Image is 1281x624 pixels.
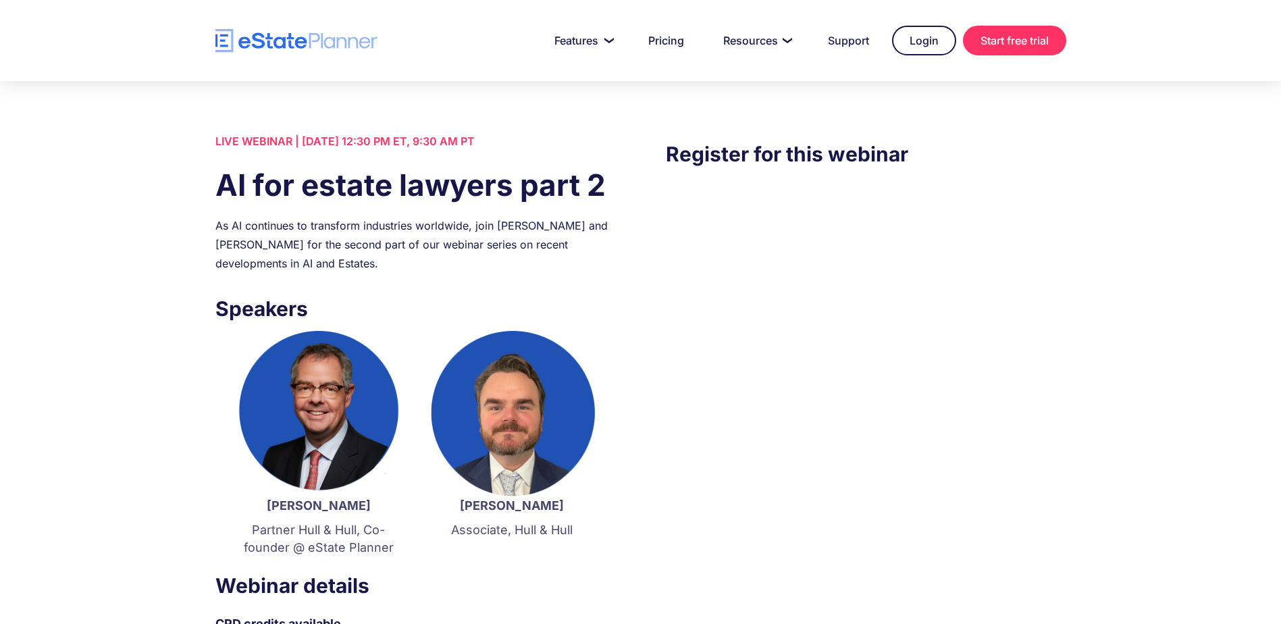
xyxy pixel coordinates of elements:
[632,27,700,54] a: Pricing
[538,27,625,54] a: Features
[215,570,615,601] h3: Webinar details
[267,498,371,513] strong: [PERSON_NAME]
[892,26,956,55] a: Login
[215,293,615,324] h3: Speakers
[215,29,377,53] a: home
[215,216,615,273] div: As AI continues to transform industries worldwide, join [PERSON_NAME] and [PERSON_NAME] for the s...
[460,498,564,513] strong: [PERSON_NAME]
[215,164,615,206] h1: AI for estate lawyers part 2
[963,26,1066,55] a: Start free trial
[236,521,402,556] p: Partner Hull & Hull, Co-founder @ eState Planner
[707,27,805,54] a: Resources
[666,197,1066,426] iframe: Form 0
[215,132,615,151] div: LIVE WEBINAR | [DATE] 12:30 PM ET, 9:30 AM PT
[429,521,595,539] p: Associate, Hull & Hull
[812,27,885,54] a: Support
[666,138,1066,170] h3: Register for this webinar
